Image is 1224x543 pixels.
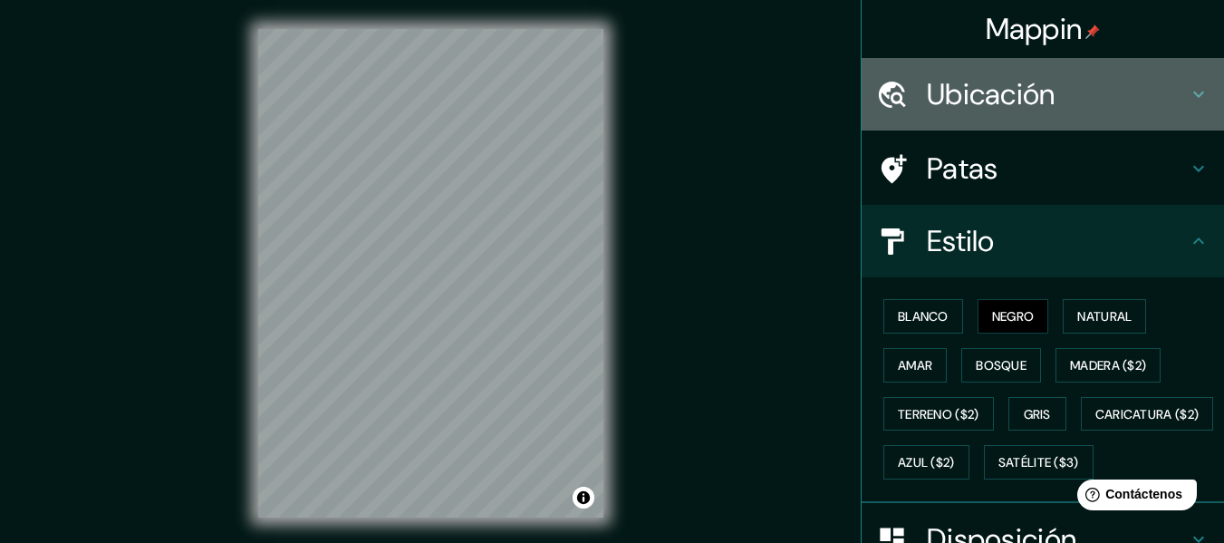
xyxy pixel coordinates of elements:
[992,308,1035,325] font: Negro
[927,150,998,188] font: Patas
[898,357,932,373] font: Amar
[258,29,603,518] canvas: Mapa
[883,348,947,383] button: Amar
[961,348,1041,383] button: Bosque
[1063,299,1146,334] button: Natural
[927,75,1055,113] font: Ubicación
[1055,348,1161,383] button: Madera ($2)
[862,205,1224,277] div: Estilo
[1085,24,1100,39] img: pin-icon.png
[1024,406,1051,422] font: Gris
[1095,406,1200,422] font: Caricatura ($2)
[1063,472,1204,523] iframe: Lanzador de widgets de ayuda
[986,10,1083,48] font: Mappin
[898,308,949,325] font: Blanco
[927,222,995,260] font: Estilo
[1081,397,1214,431] button: Caricatura ($2)
[862,58,1224,131] div: Ubicación
[883,299,963,334] button: Blanco
[898,455,955,471] font: Azul ($2)
[898,406,979,422] font: Terreno ($2)
[883,397,994,431] button: Terreno ($2)
[862,132,1224,205] div: Patas
[1008,397,1066,431] button: Gris
[1077,308,1132,325] font: Natural
[976,357,1026,373] font: Bosque
[1070,357,1146,373] font: Madera ($2)
[978,299,1049,334] button: Negro
[998,455,1079,471] font: Satélite ($3)
[573,487,594,509] button: Activar o desactivar atribución
[883,445,969,480] button: Azul ($2)
[984,445,1094,480] button: Satélite ($3)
